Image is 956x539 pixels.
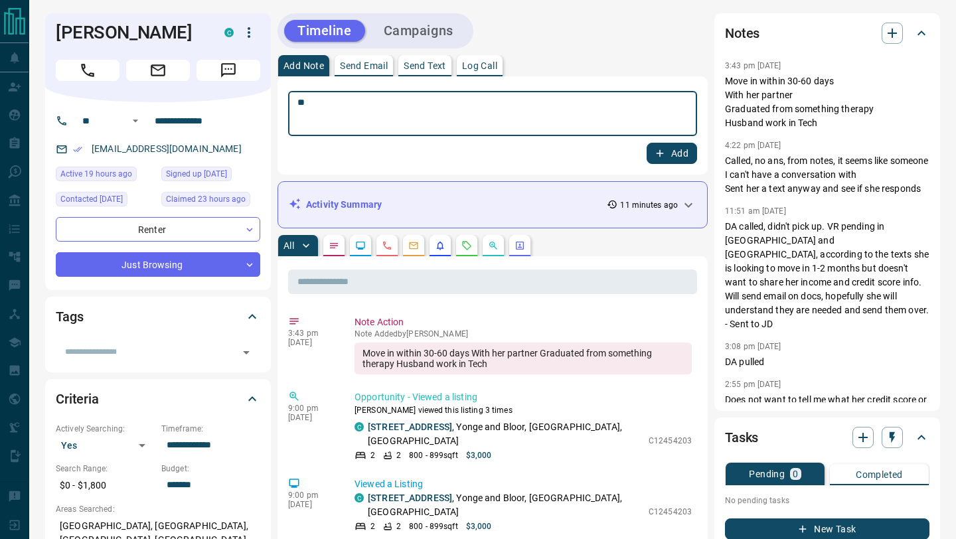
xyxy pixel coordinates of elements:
[725,61,781,70] p: 3:43 pm [DATE]
[284,20,365,42] button: Timeline
[725,23,759,44] h2: Notes
[56,306,83,327] h2: Tags
[56,423,155,435] p: Actively Searching:
[370,20,467,42] button: Campaigns
[466,449,492,461] p: $3,000
[725,206,786,216] p: 11:51 am [DATE]
[461,240,472,251] svg: Requests
[404,61,446,70] p: Send Text
[355,329,692,339] p: Note Added by [PERSON_NAME]
[306,198,382,212] p: Activity Summary
[725,17,929,49] div: Notes
[56,22,204,43] h1: [PERSON_NAME]
[283,61,324,70] p: Add Note
[73,145,82,154] svg: Email Verified
[56,60,119,81] span: Call
[92,143,242,154] a: [EMAIL_ADDRESS][DOMAIN_NAME]
[355,493,364,502] div: condos.ca
[725,427,758,448] h2: Tasks
[56,388,99,410] h2: Criteria
[161,167,260,185] div: Wed Nov 11 2020
[396,449,401,461] p: 2
[56,167,155,185] div: Tue Oct 14 2025
[161,423,260,435] p: Timeframe:
[56,383,260,415] div: Criteria
[368,491,642,519] p: , Yonge and Bloor, [GEOGRAPHIC_DATA], [GEOGRAPHIC_DATA]
[355,390,692,404] p: Opportunity - Viewed a listing
[408,240,419,251] svg: Emails
[237,343,256,362] button: Open
[725,154,929,196] p: Called, no ans, from notes, it seems like someone I can't have a conversation with Sent her a tex...
[409,520,457,532] p: 800 - 899 sqft
[466,520,492,532] p: $3,000
[649,435,692,447] p: C12454203
[283,241,294,250] p: All
[355,343,692,374] div: Move in within 30-60 days With her partner Graduated from something therapy Husband work in Tech
[396,520,401,532] p: 2
[288,491,335,500] p: 9:00 pm
[340,61,388,70] p: Send Email
[289,193,696,217] div: Activity Summary11 minutes ago
[725,393,929,421] p: Does not want to tell me what her credit score or income is.
[409,449,457,461] p: 800 - 899 sqft
[370,449,375,461] p: 2
[56,503,260,515] p: Areas Searched:
[382,240,392,251] svg: Calls
[127,113,143,129] button: Open
[725,141,781,150] p: 4:22 pm [DATE]
[725,342,781,351] p: 3:08 pm [DATE]
[288,338,335,347] p: [DATE]
[725,74,929,130] p: Move in within 30-60 days With her partner Graduated from something therapy Husband work in Tech
[620,199,678,211] p: 11 minutes ago
[725,220,929,331] p: DA called, didn't pick up. VR pending in [GEOGRAPHIC_DATA] and [GEOGRAPHIC_DATA], according to th...
[793,469,798,479] p: 0
[166,167,227,181] span: Signed up [DATE]
[60,193,123,206] span: Contacted [DATE]
[488,240,499,251] svg: Opportunities
[56,435,155,456] div: Yes
[462,61,497,70] p: Log Call
[60,167,132,181] span: Active 19 hours ago
[370,520,375,532] p: 2
[56,217,260,242] div: Renter
[355,315,692,329] p: Note Action
[725,380,781,389] p: 2:55 pm [DATE]
[355,240,366,251] svg: Lead Browsing Activity
[161,192,260,210] div: Tue Oct 14 2025
[56,192,155,210] div: Mon Oct 13 2025
[288,404,335,413] p: 9:00 pm
[725,422,929,453] div: Tasks
[649,506,692,518] p: C12454203
[368,422,452,432] a: [STREET_ADDRESS]
[56,252,260,277] div: Just Browsing
[647,143,697,164] button: Add
[368,420,642,448] p: , Yonge and Bloor, [GEOGRAPHIC_DATA], [GEOGRAPHIC_DATA]
[56,463,155,475] p: Search Range:
[435,240,445,251] svg: Listing Alerts
[56,475,155,497] p: $0 - $1,800
[725,355,929,369] p: DA pulled
[56,301,260,333] div: Tags
[224,28,234,37] div: condos.ca
[197,60,260,81] span: Message
[725,491,929,510] p: No pending tasks
[368,493,452,503] a: [STREET_ADDRESS]
[749,469,785,479] p: Pending
[856,470,903,479] p: Completed
[515,240,525,251] svg: Agent Actions
[288,413,335,422] p: [DATE]
[161,463,260,475] p: Budget:
[288,329,335,338] p: 3:43 pm
[355,404,692,416] p: [PERSON_NAME] viewed this listing 3 times
[355,477,692,491] p: Viewed a Listing
[126,60,190,81] span: Email
[355,422,364,431] div: condos.ca
[166,193,246,206] span: Claimed 23 hours ago
[288,500,335,509] p: [DATE]
[329,240,339,251] svg: Notes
